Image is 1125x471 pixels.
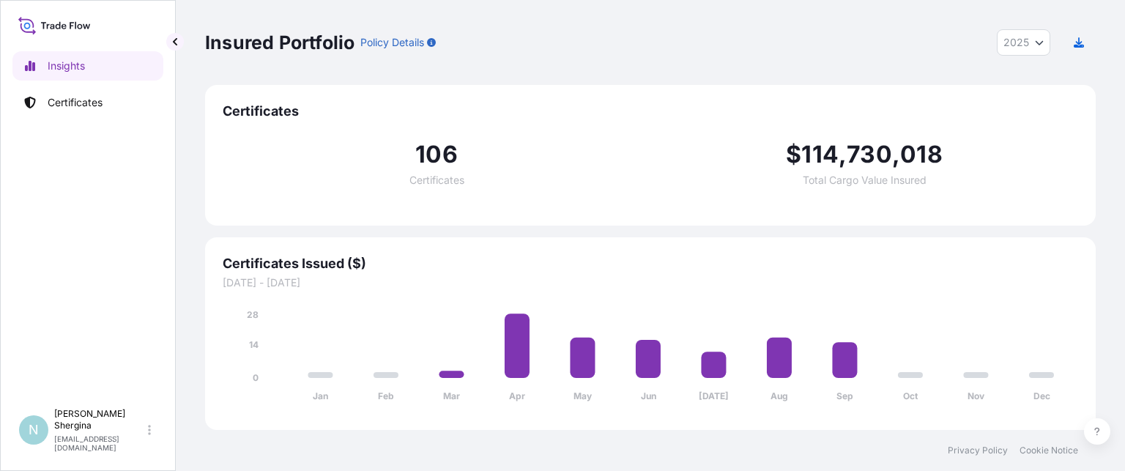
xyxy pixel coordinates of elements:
[641,390,656,401] tspan: Jun
[803,175,927,185] span: Total Cargo Value Insured
[892,143,900,166] span: ,
[836,390,853,401] tspan: Sep
[409,175,464,185] span: Certificates
[12,88,163,117] a: Certificates
[48,59,85,73] p: Insights
[443,390,460,401] tspan: Mar
[54,408,145,431] p: [PERSON_NAME] Shergina
[313,390,328,401] tspan: Jan
[839,143,847,166] span: ,
[948,445,1008,456] a: Privacy Policy
[997,29,1050,56] button: Year Selector
[968,390,985,401] tspan: Nov
[1020,445,1078,456] a: Cookie Notice
[247,309,259,320] tspan: 28
[223,275,1078,290] span: [DATE] - [DATE]
[249,339,259,350] tspan: 14
[12,51,163,81] a: Insights
[378,390,394,401] tspan: Feb
[205,31,354,54] p: Insured Portfolio
[223,255,1078,272] span: Certificates Issued ($)
[1003,35,1029,50] span: 2025
[903,390,918,401] tspan: Oct
[1033,390,1050,401] tspan: Dec
[29,423,39,437] span: N
[360,35,424,50] p: Policy Details
[415,143,458,166] span: 106
[48,95,103,110] p: Certificates
[900,143,943,166] span: 018
[786,143,801,166] span: $
[771,390,788,401] tspan: Aug
[573,390,593,401] tspan: May
[801,143,839,166] span: 114
[253,372,259,383] tspan: 0
[509,390,525,401] tspan: Apr
[223,103,1078,120] span: Certificates
[699,390,729,401] tspan: [DATE]
[847,143,892,166] span: 730
[54,434,145,452] p: [EMAIL_ADDRESS][DOMAIN_NAME]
